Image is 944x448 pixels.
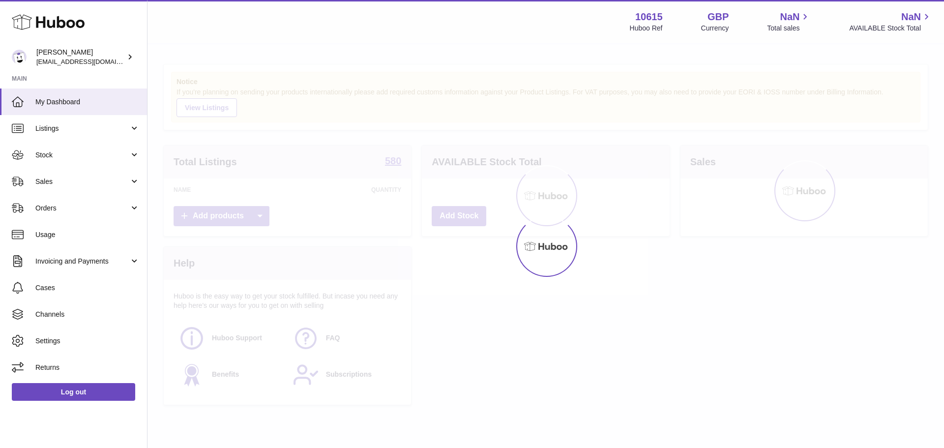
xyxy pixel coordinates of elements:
a: Log out [12,383,135,401]
span: Channels [35,310,140,319]
span: Usage [35,230,140,239]
span: Stock [35,150,129,160]
img: internalAdmin-10615@internal.huboo.com [12,50,27,64]
strong: GBP [708,10,729,24]
a: NaN Total sales [767,10,811,33]
span: Orders [35,204,129,213]
div: Huboo Ref [630,24,663,33]
div: [PERSON_NAME] [36,48,125,66]
span: NaN [901,10,921,24]
a: NaN AVAILABLE Stock Total [849,10,932,33]
span: Returns [35,363,140,372]
span: My Dashboard [35,97,140,107]
span: NaN [780,10,799,24]
div: Currency [701,24,729,33]
span: [EMAIL_ADDRESS][DOMAIN_NAME] [36,58,145,65]
span: Listings [35,124,129,133]
strong: 10615 [635,10,663,24]
span: Cases [35,283,140,293]
span: Sales [35,177,129,186]
span: Invoicing and Payments [35,257,129,266]
span: AVAILABLE Stock Total [849,24,932,33]
span: Total sales [767,24,811,33]
span: Settings [35,336,140,346]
